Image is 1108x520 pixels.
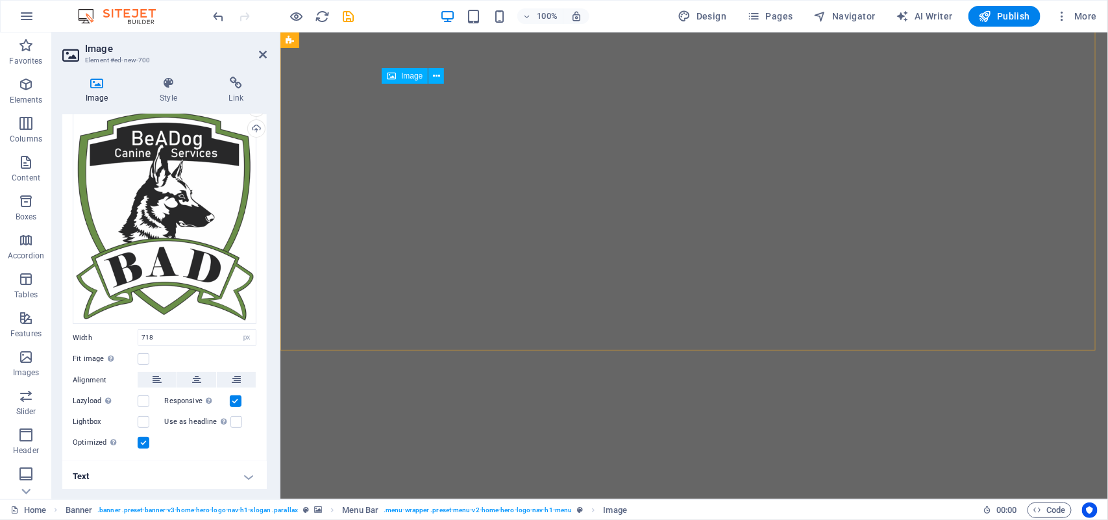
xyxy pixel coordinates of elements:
span: Click to select. Double-click to edit [342,502,378,518]
label: Responsive [165,393,230,409]
label: Optimized [73,435,138,451]
button: reload [315,8,330,24]
span: Click to select. Double-click to edit [604,502,627,518]
label: Fit image [73,351,138,367]
h4: Image [62,77,136,104]
span: 00 00 [996,502,1016,518]
button: save [341,8,356,24]
button: 100% [517,8,563,24]
div: BADlogo-noTxVqQpauTRNtGUDJfwtg.png [73,109,256,324]
p: Elements [10,95,43,105]
button: Pages [742,6,798,27]
button: Design [673,6,732,27]
span: Code [1033,502,1066,518]
span: Navigator [814,10,876,23]
i: This element is a customizable preset [303,506,309,514]
h4: Text [62,461,267,492]
label: Use as headline [165,414,230,430]
i: Save (Ctrl+S) [341,9,356,24]
label: Lazyload [73,393,138,409]
button: Code [1028,502,1072,518]
span: Click to select. Double-click to edit [66,502,93,518]
p: Favorites [9,56,42,66]
span: AI Writer [896,10,953,23]
span: : [1005,505,1007,515]
button: Click here to leave preview mode and continue editing [289,8,304,24]
i: On resize automatically adjust zoom level to fit chosen device. [571,10,582,22]
span: Pages [747,10,793,23]
i: This element contains a background [314,506,322,514]
h3: Element #ed-new-700 [85,55,241,66]
button: Usercentrics [1082,502,1098,518]
h2: Image [85,43,267,55]
div: Design (Ctrl+Alt+Y) [673,6,732,27]
nav: breadcrumb [66,502,628,518]
span: Image [401,72,423,80]
button: Publish [968,6,1040,27]
p: Tables [14,290,38,300]
button: Navigator [809,6,881,27]
i: Reload page [315,9,330,24]
label: Lightbox [73,414,138,430]
i: This element is a customizable preset [577,506,583,514]
label: Width [73,334,138,341]
button: undo [211,8,227,24]
p: Accordion [8,251,44,261]
p: Content [12,173,40,183]
p: Boxes [16,212,37,222]
h4: Link [206,77,267,104]
span: More [1056,10,1097,23]
span: . banner .preset-banner-v3-home-hero-logo-nav-h1-slogan .parallax [97,502,298,518]
a: Home [10,502,46,518]
p: Slider [16,406,36,417]
h6: 100% [537,8,558,24]
button: AI Writer [891,6,958,27]
p: Header [13,445,39,456]
label: Alignment [73,373,138,388]
p: Columns [10,134,42,144]
i: Undo: Change image (Ctrl+Z) [212,9,227,24]
span: . menu-wrapper .preset-menu-v2-home-hero-logo-nav-h1-menu [384,502,572,518]
span: Publish [979,10,1030,23]
span: Design [678,10,727,23]
p: Images [13,367,40,378]
img: Editor Logo [75,8,172,24]
p: Features [10,328,42,339]
h4: Style [136,77,205,104]
button: More [1051,6,1102,27]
